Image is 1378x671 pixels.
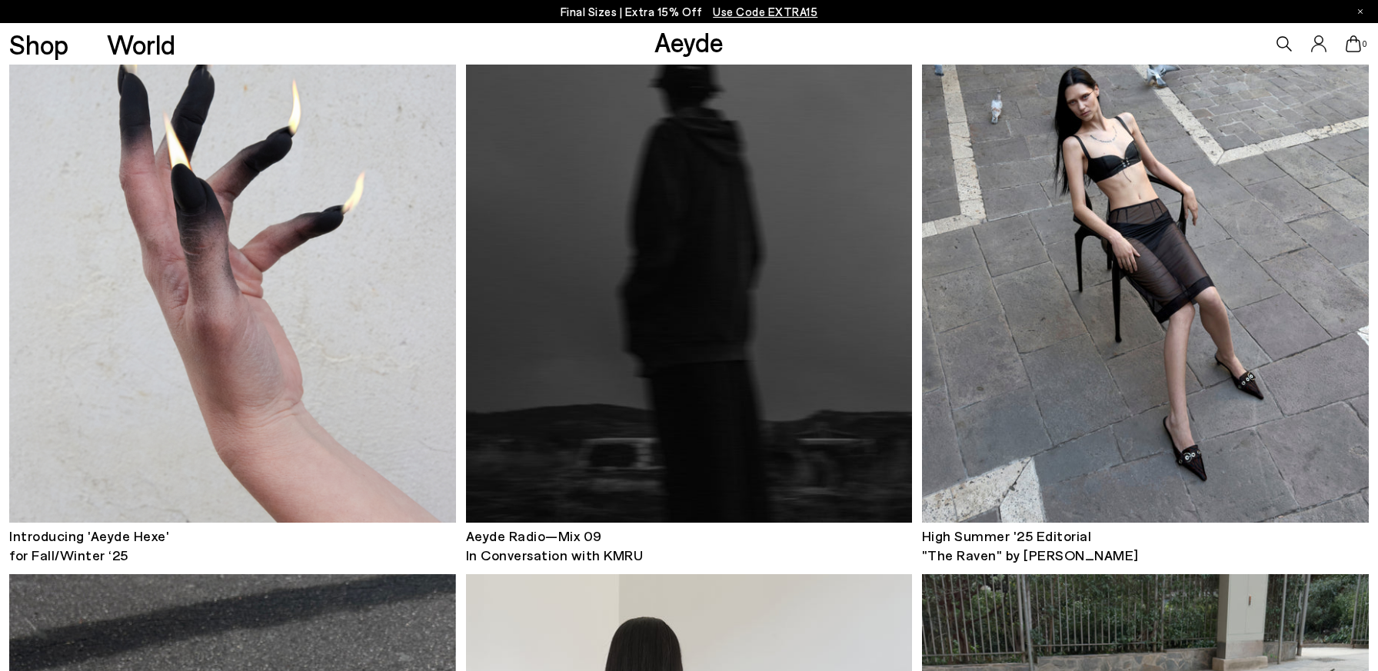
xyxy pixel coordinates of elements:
[9,527,169,563] span: Introducing 'Aeyde Hexe' for Fall/Winter ‘25
[9,31,68,58] a: Shop
[1361,40,1369,48] span: 0
[107,31,175,58] a: World
[466,527,644,563] span: Aeyde Radio—Mix 09 In Conversation with KMRU
[713,5,817,18] span: Navigate to /collections/ss25-final-sizes
[561,2,818,22] p: Final Sizes | Extra 15% Off
[1346,35,1361,52] a: 0
[922,527,1139,563] span: High Summer '25 Editorial "The Raven" by [PERSON_NAME]
[654,25,724,58] a: Aeyde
